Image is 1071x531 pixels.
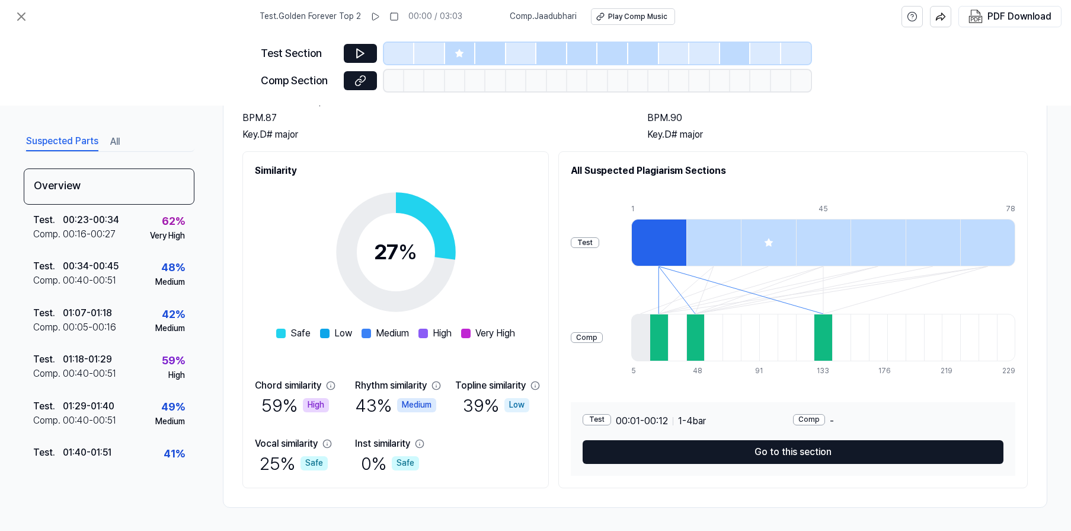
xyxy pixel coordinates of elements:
div: Safe [392,456,419,470]
div: Low [504,398,529,412]
div: BPM. 87 [242,111,624,125]
button: Suspected Parts [26,132,98,151]
div: 91 [755,366,773,376]
div: Inst similarity [355,437,410,451]
div: Very High [150,230,185,242]
div: 00:40 - 00:51 [63,274,116,288]
div: 25 % [260,451,328,476]
div: 27 [374,236,417,268]
div: Comp . [33,227,63,241]
div: Safe [300,456,328,470]
button: help [901,6,923,27]
div: Key. D# major [647,128,1028,142]
div: 45 [819,204,874,214]
span: Test . Golden Forever Top 2 [260,11,361,23]
div: 00:40 - 00:51 [63,367,116,381]
div: Overview [24,168,194,205]
div: 48 % [161,259,185,276]
div: Test . [33,399,63,414]
img: share [935,11,946,22]
div: 78 [1006,204,1015,214]
div: 133 [817,366,835,376]
div: High [303,398,329,412]
span: Comp . Jaadubhari [510,11,577,23]
div: Test . [33,446,63,460]
span: Low [334,326,352,341]
div: Test [583,414,611,425]
svg: help [907,11,917,23]
div: Medium [155,323,185,335]
div: 41 % [164,446,185,463]
span: Safe [290,326,311,341]
button: All [110,132,120,151]
div: Test Section [261,45,337,62]
div: Chord similarity [255,379,321,393]
div: 42 % [162,306,185,323]
div: 176 [878,366,897,376]
span: 1 - 4 bar [678,414,706,428]
div: 00:23 - 00:34 [63,213,119,227]
div: 59 % [162,352,185,370]
span: High [433,326,452,341]
div: High [168,370,185,381]
div: Rhythm similarity [355,379,427,393]
div: Comp Section [261,72,337,90]
div: - [793,414,1003,428]
div: 1 [631,204,686,214]
div: Test . [33,213,63,227]
div: 43 % [355,393,436,418]
div: Test [571,237,599,249]
button: Go to this section [583,440,1003,464]
div: 00:05 - 00:16 [63,320,116,335]
div: 01:18 - 01:29 [63,352,112,367]
h2: Similarity [255,164,536,178]
div: Play Comp Music [608,12,667,22]
div: PDF Download [987,9,1051,24]
div: Comp . [33,414,63,428]
div: 59 % [261,393,329,418]
div: Test . [33,352,63,367]
span: % [398,239,417,265]
div: 01:29 - 01:40 [63,399,114,414]
button: PDF Download [966,7,1054,27]
div: BPM. 90 [647,111,1028,125]
div: 229 [1002,366,1015,376]
div: Medium [397,398,436,412]
div: 00:16 - 00:27 [63,227,116,241]
div: 5 [631,366,650,376]
span: 00:01 - 00:12 [616,414,668,428]
div: 219 [941,366,959,376]
div: Comp . [33,320,63,335]
div: 39 % [463,393,529,418]
div: Medium [155,416,185,428]
div: 00:00 / 03:03 [408,11,462,23]
div: 01:40 - 01:51 [63,446,111,460]
span: Very High [475,326,515,341]
div: 00:34 - 00:45 [63,259,119,274]
div: Comp [793,414,825,425]
div: Vocal similarity [255,437,318,451]
div: Key. D# major [242,128,624,142]
h2: All Suspected Plagiarism Sections [571,164,1015,178]
div: 00:40 - 00:51 [63,414,116,428]
img: PDF Download [968,9,983,24]
div: Medium [155,276,185,288]
div: Topline similarity [455,379,526,393]
div: Comp . [33,274,63,288]
div: 48 [693,366,711,376]
span: Medium [376,326,409,341]
div: Comp . [33,367,63,381]
button: Play Comp Music [591,8,675,25]
div: 0 % [361,451,419,476]
div: 62 % [162,213,185,230]
div: Test . [33,306,63,320]
div: 01:07 - 01:18 [63,306,112,320]
div: Comp [571,332,603,344]
div: Test . [33,259,63,274]
div: 49 % [161,399,185,416]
